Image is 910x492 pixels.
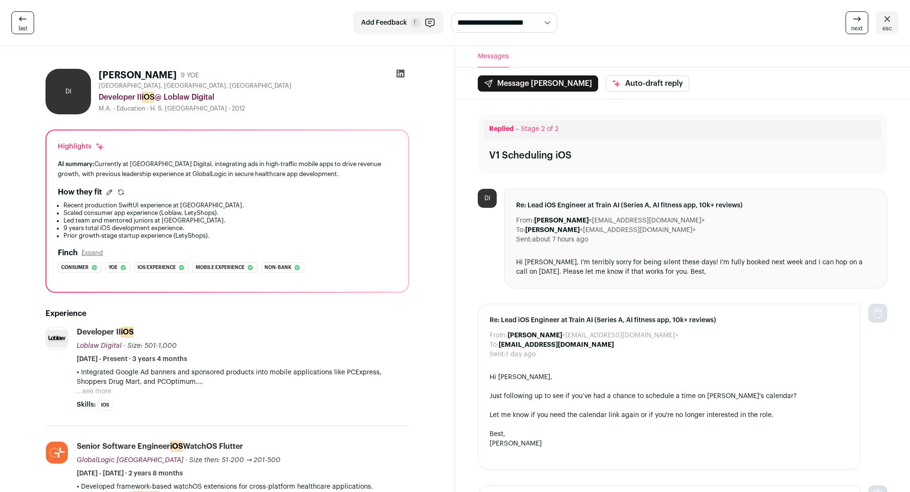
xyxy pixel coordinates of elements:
[18,25,27,32] span: last
[77,482,409,492] p: • Developed framework-based watchOS extensions for cross-platform healthcare applications.
[516,201,875,210] span: Re: Lead iOS Engineer at Train AI (Series A, AI fitness app, 10k+ reviews)
[45,69,91,114] div: DI
[185,457,281,464] span: · Size then: 51-200 → 201-500
[58,161,94,167] span: AI summary:
[77,368,409,387] p: • Integrated Google Ad banners and sponsored products into mobile applications like PCExpress, Sh...
[124,343,177,349] span: · Size: 501-1,000
[490,439,849,448] div: [PERSON_NAME]
[490,340,499,350] dt: To:
[77,354,187,364] span: [DATE] - Present · 3 years 4 months
[77,457,183,464] span: GlobalLogic [GEOGRAPHIC_DATA]
[99,69,177,82] h1: [PERSON_NAME]
[521,126,559,132] span: Stage 2 of 2
[516,216,534,225] dt: From:
[876,11,899,34] a: esc
[490,391,849,401] div: Just following up to see if you’ve had a chance to schedule a time on [PERSON_NAME]'s calendar?
[82,249,103,257] button: Expand
[516,126,519,132] span: –
[411,18,420,28] span: F
[64,224,397,232] li: 9 years total iOS development experience.
[77,441,243,452] div: Senior Software Engineer WatchOS Flutter
[77,343,122,349] span: Loblaw Digital
[534,217,589,224] b: [PERSON_NAME]
[58,142,105,151] div: Highlights
[46,442,68,464] img: 5f50210f585b51b36dda44a23e2289e153a057170a98dc0f6bb46078283af800.jpg
[98,400,112,410] li: iOS
[478,46,509,67] button: Messages
[516,235,532,244] dt: Sent:
[109,263,118,272] span: Yoe
[508,331,678,340] dd: <[EMAIL_ADDRESS][DOMAIN_NAME]>
[534,216,705,225] dd: <[EMAIL_ADDRESS][DOMAIN_NAME]>
[181,71,199,80] div: 9 YOE
[846,11,868,34] a: next
[77,387,111,396] button: ...see more
[99,92,409,103] div: Developer II @ Loblaw Digital
[64,202,397,209] li: Recent production SwiftUI experience at [GEOGRAPHIC_DATA].
[516,258,875,277] div: Hi [PERSON_NAME], I'm terribly sorry for being silent these days! I'm fully booked next week and ...
[77,469,183,478] span: [DATE] - [DATE] · 2 years 8 months
[490,429,849,439] div: Best,
[851,25,863,32] span: next
[489,149,572,162] div: V1 Scheduling iOS
[490,350,506,359] dt: Sent:
[77,400,96,409] span: Skills:
[868,304,887,323] img: nopic.png
[45,308,409,319] h2: Experience
[532,235,588,244] dd: about 7 hours ago
[196,263,245,272] span: Mobile experience
[46,330,68,347] img: 544b95ce0f6a948a9b574a5b7a19f95f5accd4c10b28a7cc80aea89dbbc0711b.jpg
[64,209,397,217] li: Scaled consumer app experience (Loblaw, LetyShops).
[58,186,102,198] h2: How they fit
[490,410,849,420] div: Let me know if you need the calendar link again or if you're no longer interested in the role.
[525,227,580,233] b: [PERSON_NAME]
[606,75,689,92] button: Auto-draft reply
[99,82,291,90] span: [GEOGRAPHIC_DATA], [GEOGRAPHIC_DATA], [GEOGRAPHIC_DATA]
[99,105,409,112] div: M.A. - Education - H. S. [GEOGRAPHIC_DATA] - 2012
[121,326,134,338] mark: iOS
[77,327,134,337] div: Developer II
[490,331,508,340] dt: From:
[61,263,89,272] span: Consumer
[353,11,444,34] button: Add Feedback F
[508,332,562,339] b: [PERSON_NAME]
[525,225,696,235] dd: <[EMAIL_ADDRESS][DOMAIN_NAME]>
[499,342,614,348] b: [EMAIL_ADDRESS][DOMAIN_NAME]
[361,18,407,28] span: Add Feedback
[516,225,525,235] dt: To:
[58,159,397,179] div: Currently at [GEOGRAPHIC_DATA] Digital, integrating ads in high-traffic mobile apps to drive reve...
[137,263,176,272] span: Ios experience
[58,247,78,259] h2: Finch
[490,316,849,325] span: Re: Lead iOS Engineer at Train AI (Series A, AI fitness app, 10k+ reviews)
[64,217,397,224] li: Led team and mentored juniors at [GEOGRAPHIC_DATA].
[489,126,514,132] span: Replied
[478,189,497,208] div: DI
[478,75,598,92] button: Message [PERSON_NAME]
[64,232,397,240] li: Prior growth-stage startup experience (LetyShops).
[506,350,536,359] dd: 1 day ago
[490,372,849,382] div: Hi [PERSON_NAME],
[142,92,155,103] mark: iOS
[883,25,892,32] span: esc
[11,11,34,34] a: last
[264,263,291,272] span: Non-bank
[170,441,183,452] mark: iOS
